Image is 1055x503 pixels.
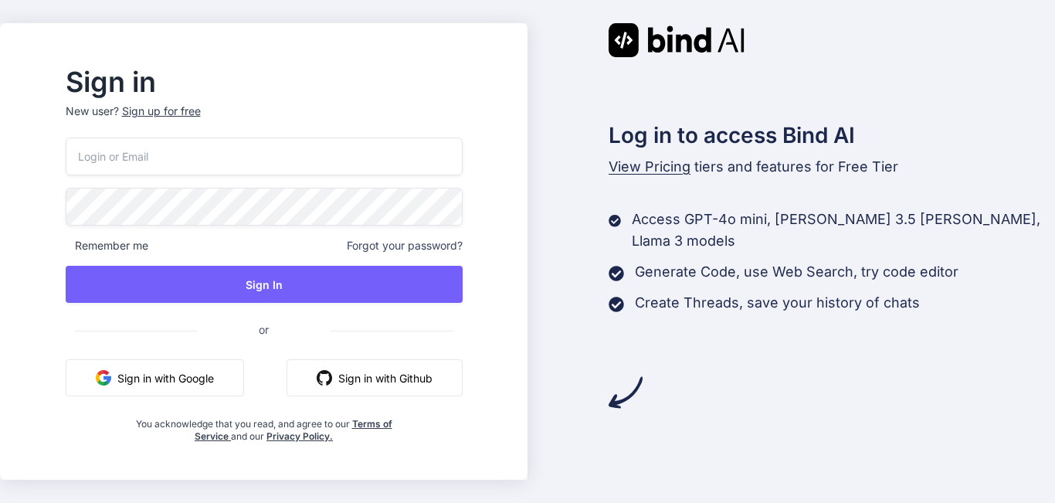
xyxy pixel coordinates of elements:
[66,238,148,253] span: Remember me
[131,409,396,443] div: You acknowledge that you read, and agree to our and our
[635,292,920,314] p: Create Threads, save your history of chats
[197,311,331,348] span: or
[66,359,244,396] button: Sign in with Google
[287,359,463,396] button: Sign in with Github
[632,209,1055,252] p: Access GPT-4o mini, [PERSON_NAME] 3.5 [PERSON_NAME], Llama 3 models
[96,370,111,386] img: google
[635,261,958,283] p: Generate Code, use Web Search, try code editor
[66,138,463,175] input: Login or Email
[609,156,1055,178] p: tiers and features for Free Tier
[66,104,463,138] p: New user?
[195,418,392,442] a: Terms of Service
[317,370,332,386] img: github
[122,104,201,119] div: Sign up for free
[609,23,745,57] img: Bind AI logo
[609,376,643,410] img: arrow
[347,238,463,253] span: Forgot your password?
[66,70,463,94] h2: Sign in
[609,119,1055,151] h2: Log in to access Bind AI
[66,266,463,303] button: Sign In
[266,430,333,442] a: Privacy Policy.
[609,158,690,175] span: View Pricing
